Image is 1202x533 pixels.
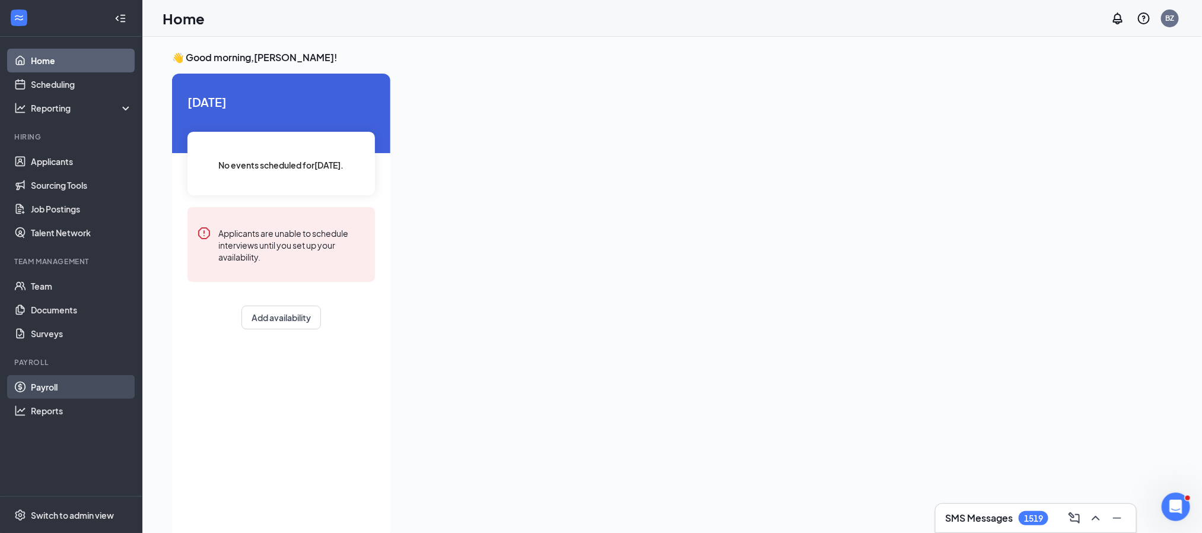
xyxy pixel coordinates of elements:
[1162,493,1190,521] iframe: Intercom live chat
[31,173,132,197] a: Sourcing Tools
[1024,513,1043,524] div: 1519
[197,226,211,240] svg: Error
[31,150,132,173] a: Applicants
[218,226,365,263] div: Applicants are unable to schedule interviews until you set up your availability.
[14,509,26,521] svg: Settings
[1065,509,1084,528] button: ComposeMessage
[187,93,375,111] span: [DATE]
[1089,511,1103,525] svg: ChevronUp
[1108,509,1127,528] button: Minimize
[31,49,132,72] a: Home
[1110,511,1124,525] svg: Minimize
[163,8,205,28] h1: Home
[219,158,344,172] span: No events scheduled for [DATE] .
[945,512,1013,525] h3: SMS Messages
[14,256,130,266] div: Team Management
[31,375,132,399] a: Payroll
[31,322,132,345] a: Surveys
[1166,13,1175,23] div: BZ
[1111,11,1125,26] svg: Notifications
[14,102,26,114] svg: Analysis
[31,399,132,423] a: Reports
[31,274,132,298] a: Team
[31,221,132,245] a: Talent Network
[241,306,321,329] button: Add availability
[31,102,133,114] div: Reporting
[1137,11,1151,26] svg: QuestionInfo
[13,12,25,24] svg: WorkstreamLogo
[14,132,130,142] div: Hiring
[31,509,114,521] div: Switch to admin view
[115,12,126,24] svg: Collapse
[31,72,132,96] a: Scheduling
[1067,511,1082,525] svg: ComposeMessage
[1086,509,1105,528] button: ChevronUp
[31,197,132,221] a: Job Postings
[172,51,1064,64] h3: 👋 Good morning, [PERSON_NAME] !
[14,357,130,367] div: Payroll
[31,298,132,322] a: Documents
